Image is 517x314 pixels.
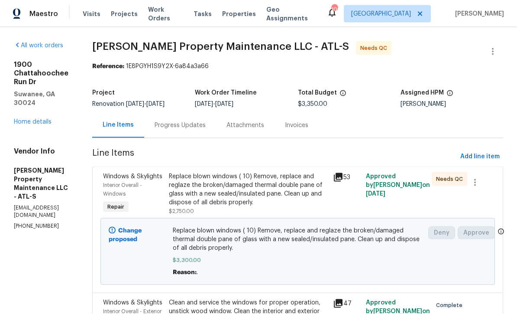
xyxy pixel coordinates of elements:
div: 47 [333,298,361,309]
span: - [195,101,233,107]
span: Add line item [460,151,500,162]
span: Replace blown windows ( 10) Remove, replace and reglaze the broken/damaged thermal double pane of... [173,226,423,252]
span: Windows & Skylights [103,300,162,306]
h5: [PERSON_NAME] Property Maintenance LLC - ATL-S [14,166,71,201]
span: [GEOGRAPHIC_DATA] [351,10,411,18]
span: [PERSON_NAME] [452,10,504,18]
span: The hpm assigned to this work order. [446,90,453,101]
button: Approve [458,226,495,239]
h5: Project [92,90,115,96]
span: Windows & Skylights [103,173,162,180]
span: Approved by [PERSON_NAME] on [366,173,430,197]
p: [PHONE_NUMBER] [14,222,71,230]
button: Deny [428,226,455,239]
span: Needs QC [360,44,391,52]
span: Work Orders [148,5,183,23]
span: Tasks [194,11,212,17]
span: Needs QC [436,175,466,183]
span: Projects [111,10,138,18]
span: Repair [104,203,128,211]
div: Invoices [285,121,308,130]
p: [EMAIL_ADDRESS][DOMAIN_NAME] [14,204,71,219]
span: Only a market manager or an area construction manager can approve [498,228,504,237]
span: Geo Assignments [266,5,317,23]
b: Reference: [92,63,124,69]
span: [PERSON_NAME] Property Maintenance LLC - ATL-S [92,41,349,52]
span: Line Items [92,149,457,165]
span: Properties [222,10,256,18]
h4: Vendor Info [14,147,71,156]
span: $2,750.00 [169,209,194,214]
div: 53 [333,172,361,183]
h5: Work Order Timeline [195,90,257,96]
div: [PERSON_NAME] [401,101,503,107]
h5: Total Budget [298,90,337,96]
div: 106 [331,5,337,14]
span: [DATE] [215,101,233,107]
span: Complete [436,301,466,310]
span: . [197,269,198,275]
span: The total cost of line items that have been proposed by Opendoor. This sum includes line items th... [339,90,346,101]
span: [DATE] [126,101,144,107]
button: Add line item [457,149,503,165]
span: Maestro [29,10,58,18]
span: $3,300.00 [173,256,423,265]
span: $3,350.00 [298,101,327,107]
h5: Suwanee, GA 30024 [14,90,71,107]
a: All work orders [14,43,63,49]
b: Change proposed [109,228,142,242]
span: Reason: [173,269,197,275]
a: Home details [14,119,52,125]
span: Visits [83,10,100,18]
div: Attachments [226,121,264,130]
span: Renovation [92,101,165,107]
div: 1E8PGYH1S9Y2X-6a84a3a66 [92,62,503,71]
div: Progress Updates [155,121,206,130]
span: [DATE] [146,101,165,107]
h5: Assigned HPM [401,90,444,96]
span: [DATE] [366,191,385,197]
span: - [126,101,165,107]
div: Line Items [103,121,134,129]
div: Replace blown windows ( 10) Remove, replace and reglaze the broken/damaged thermal double pane of... [169,172,328,207]
span: [DATE] [195,101,213,107]
h2: 1900 Chattahoochee Run Dr [14,60,71,86]
span: Interior Overall - Windows [103,183,142,196]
